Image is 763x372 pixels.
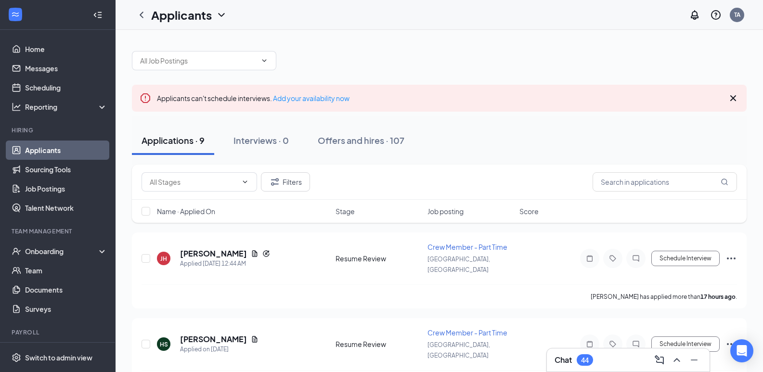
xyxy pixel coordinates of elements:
a: Add your availability now [273,94,349,103]
span: Applicants can't schedule interviews. [157,94,349,103]
button: Filter Filters [261,172,310,192]
span: Score [519,206,539,216]
span: Stage [336,206,355,216]
svg: ChevronLeft [136,9,147,21]
div: Team Management [12,227,105,235]
svg: QuestionInfo [710,9,722,21]
button: ChevronUp [669,352,685,368]
button: ComposeMessage [652,352,667,368]
b: 17 hours ago [700,293,736,300]
div: 44 [581,356,589,364]
h5: [PERSON_NAME] [180,248,247,259]
div: Applied on [DATE] [180,345,259,354]
svg: Tag [607,340,619,348]
div: Offers and hires · 107 [318,134,404,146]
svg: Document [251,335,259,343]
svg: WorkstreamLogo [11,10,20,19]
a: Talent Network [25,198,107,218]
svg: ChevronDown [216,9,227,21]
svg: ChevronDown [260,57,268,64]
svg: UserCheck [12,246,21,256]
div: TA [734,11,740,19]
svg: ChatInactive [630,255,642,262]
a: Team [25,261,107,280]
span: [GEOGRAPHIC_DATA], [GEOGRAPHIC_DATA] [427,341,490,359]
div: Open Intercom Messenger [730,339,753,362]
svg: Notifications [689,9,700,21]
div: Resume Review [336,254,422,263]
svg: Collapse [93,10,103,20]
svg: Ellipses [725,338,737,350]
svg: Cross [727,92,739,104]
a: Home [25,39,107,59]
svg: Document [251,250,259,257]
span: Crew Member - Part Time [427,243,507,251]
svg: ChatInactive [630,340,642,348]
button: Schedule Interview [651,336,720,352]
svg: Note [584,340,595,348]
div: Hiring [12,126,105,134]
a: Messages [25,59,107,78]
svg: Error [140,92,151,104]
button: Schedule Interview [651,251,720,266]
input: Search in applications [593,172,737,192]
svg: Filter [269,176,281,188]
div: Payroll [12,328,105,336]
div: Onboarding [25,246,99,256]
div: Reporting [25,102,108,112]
input: All Job Postings [140,55,257,66]
svg: Settings [12,353,21,362]
h3: Chat [555,355,572,365]
a: Surveys [25,299,107,319]
div: HS [160,340,168,348]
div: Applications · 9 [142,134,205,146]
svg: Reapply [262,250,270,257]
div: JH [160,255,167,263]
a: Job Postings [25,179,107,198]
svg: Minimize [688,354,700,366]
div: Interviews · 0 [233,134,289,146]
a: Applicants [25,141,107,160]
span: Crew Member - Part Time [427,328,507,337]
a: Scheduling [25,78,107,97]
div: Applied [DATE] 12:44 AM [180,259,270,269]
svg: ChevronUp [671,354,683,366]
svg: ChevronDown [241,178,249,186]
svg: Tag [607,255,619,262]
a: Sourcing Tools [25,160,107,179]
div: Resume Review [336,339,422,349]
span: Name · Applied On [157,206,215,216]
span: Job posting [427,206,464,216]
h5: [PERSON_NAME] [180,334,247,345]
a: Documents [25,280,107,299]
p: [PERSON_NAME] has applied more than . [591,293,737,301]
svg: Note [584,255,595,262]
button: Minimize [686,352,702,368]
span: [GEOGRAPHIC_DATA], [GEOGRAPHIC_DATA] [427,256,490,273]
h1: Applicants [151,7,212,23]
svg: ComposeMessage [654,354,665,366]
svg: Analysis [12,102,21,112]
svg: MagnifyingGlass [721,178,728,186]
div: Switch to admin view [25,353,92,362]
svg: Ellipses [725,253,737,264]
input: All Stages [150,177,237,187]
